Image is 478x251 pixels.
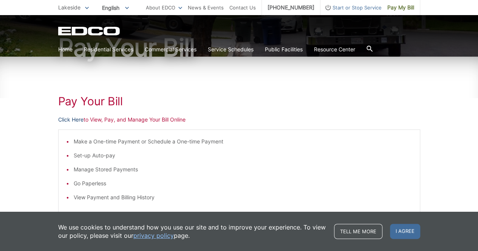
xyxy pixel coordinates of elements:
[188,3,224,12] a: News & Events
[74,151,412,160] li: Set-up Auto-pay
[74,137,412,146] li: Make a One-time Payment or Schedule a One-time Payment
[314,45,355,54] a: Resource Center
[390,224,420,239] span: I agree
[58,223,326,240] p: We use cookies to understand how you use our site and to improve your experience. To view our pol...
[84,45,133,54] a: Residential Services
[145,45,196,54] a: Commercial Services
[387,3,414,12] span: Pay My Bill
[58,115,420,124] p: to View, Pay, and Manage Your Bill Online
[58,115,84,124] a: Click Here
[334,224,382,239] a: Tell me more
[58,35,420,60] h1: Pay Your Bill
[146,3,182,12] a: About EDCO
[58,94,420,108] h1: Pay Your Bill
[74,165,412,174] li: Manage Stored Payments
[133,231,174,240] a: privacy policy
[58,45,73,54] a: Home
[96,2,135,14] span: English
[265,45,303,54] a: Public Facilities
[58,4,80,11] span: Lakeside
[208,45,254,54] a: Service Schedules
[66,211,412,219] p: * Requires a One-time Registration (or Online Account Set-up to Create Your Username and Password)
[74,193,412,202] li: View Payment and Billing History
[58,26,121,35] a: EDCD logo. Return to the homepage.
[74,179,412,188] li: Go Paperless
[229,3,256,12] a: Contact Us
